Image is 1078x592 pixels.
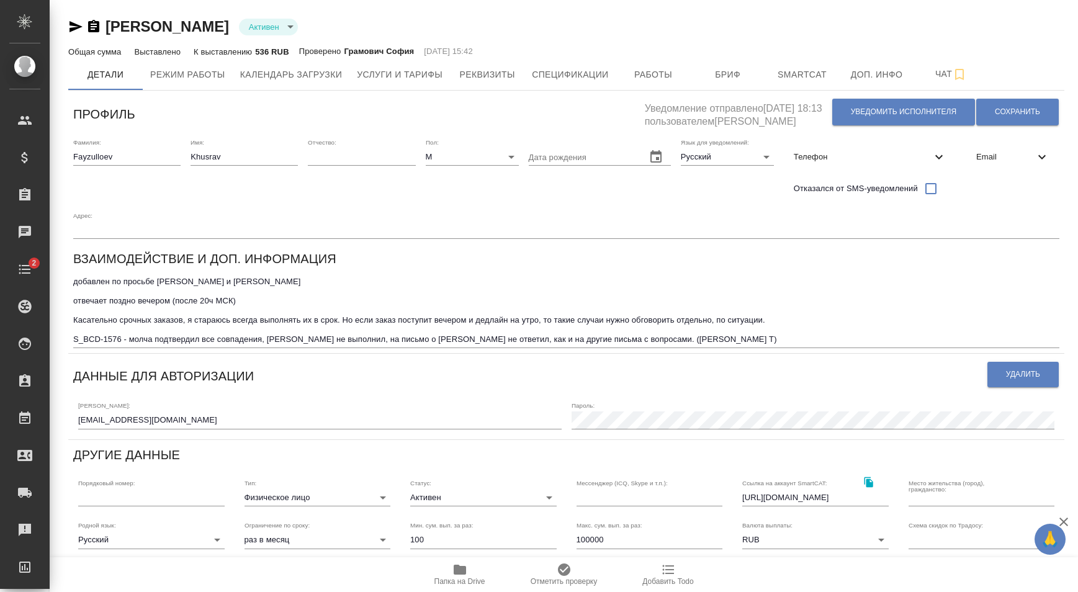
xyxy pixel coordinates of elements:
span: Работы [624,67,683,83]
label: Ссылка на аккаунт SmartCAT: [742,480,827,486]
div: Активен [410,489,557,506]
span: Сохранить [995,107,1040,117]
label: Схема скидок по Традосу: [909,522,983,529]
p: Выставлено [134,47,184,56]
h6: Профиль [73,104,135,124]
label: Фамилия: [73,139,101,145]
span: Отказался от SMS-уведомлений [794,182,918,195]
p: К выставлению [194,47,255,56]
label: Ограничение по сроку: [245,522,310,529]
p: Проверено [299,45,344,58]
label: Статус: [410,480,431,486]
span: Чат [922,66,981,82]
button: Удалить [987,362,1059,387]
svg: Подписаться [952,67,967,82]
h6: Другие данные [73,445,180,465]
button: Сохранить [976,99,1059,125]
div: Телефон [784,143,956,171]
button: Скопировать ссылку для ЯМессенджера [68,19,83,34]
span: Календарь загрузки [240,67,343,83]
span: Email [976,151,1035,163]
label: Мин. сум. вып. за раз: [410,522,474,529]
label: Язык для уведомлений: [681,139,749,145]
span: Добавить Todo [642,577,693,586]
span: Отметить проверку [531,577,597,586]
span: Режим работы [150,67,225,83]
button: 🙏 [1035,524,1066,555]
span: Доп. инфо [847,67,907,83]
label: Адрес: [73,212,92,218]
button: Папка на Drive [408,557,512,592]
p: Грамович София [344,45,414,58]
span: Уведомить исполнителя [851,107,956,117]
label: [PERSON_NAME]: [78,403,130,409]
div: Email [966,143,1059,171]
span: Smartcat [773,67,832,83]
div: Активен [239,19,298,35]
div: раз в месяц [245,531,391,549]
button: Отметить проверку [512,557,616,592]
button: Добавить Todo [616,557,721,592]
span: Телефон [794,151,932,163]
div: RUB [742,531,889,549]
button: Уведомить исполнителя [832,99,975,125]
div: М [426,148,519,166]
label: Тип: [245,480,256,486]
div: Русский [78,531,225,549]
span: 2 [24,257,43,269]
h6: Взаимодействие и доп. информация [73,249,336,269]
span: Детали [76,67,135,83]
button: Активен [245,22,283,32]
span: Папка на Drive [434,577,485,586]
span: 🙏 [1040,526,1061,552]
label: Отчество: [308,139,336,145]
p: [DATE] 15:42 [424,45,473,58]
span: Услуги и тарифы [357,67,442,83]
div: Физическое лицо [245,489,391,506]
h5: Уведомление отправлено [DATE] 18:13 пользователем [PERSON_NAME] [645,96,832,128]
span: Реквизиты [457,67,517,83]
label: Порядковый номер: [78,480,135,486]
button: Скопировать ссылку [856,470,882,495]
label: Пароль: [572,403,595,409]
button: Скопировать ссылку [86,19,101,34]
label: Пол: [426,139,439,145]
label: Имя: [191,139,204,145]
p: 536 RUB [255,47,289,56]
a: [PERSON_NAME] [106,18,229,35]
label: Место жительства (город), гражданство: [909,480,1018,492]
label: Родной язык: [78,522,116,529]
p: Общая сумма [68,47,124,56]
h6: Данные для авторизации [73,366,254,386]
label: Макс. сум. вып. за раз: [577,522,642,529]
span: Спецификации [532,67,608,83]
label: Мессенджер (ICQ, Skype и т.п.): [577,480,668,486]
span: Удалить [1006,369,1040,380]
span: Бриф [698,67,758,83]
label: Валюта выплаты: [742,522,793,529]
textarea: добавлен по просьбе [PERSON_NAME] и [PERSON_NAME] отвечает поздно вечером (после 20ч МСК) Касател... [73,277,1059,344]
a: 2 [3,254,47,285]
div: Русский [681,148,774,166]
